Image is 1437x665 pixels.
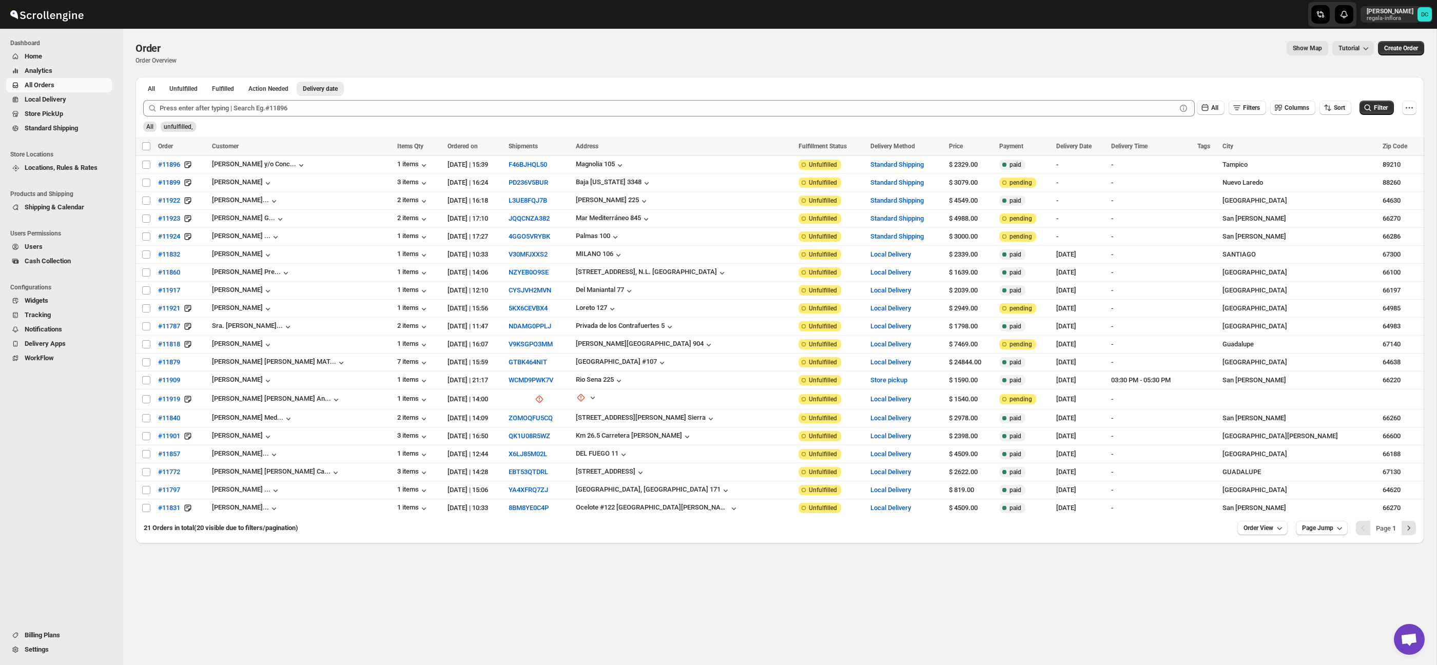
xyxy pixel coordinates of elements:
[212,250,273,260] button: [PERSON_NAME]
[206,82,240,96] button: Fulfilled
[576,304,617,314] button: Loreto 127
[152,410,186,426] button: #11840
[509,376,553,384] button: WCMD9PWK7V
[25,67,52,74] span: Analytics
[509,414,553,422] button: ZOMOQFU5CQ
[509,450,547,458] button: X6LJ85M02L
[212,304,273,314] div: [PERSON_NAME]
[397,304,429,314] button: 1 items
[212,395,341,405] button: [PERSON_NAME] [PERSON_NAME] An...
[397,485,429,496] div: 1 items
[158,431,180,441] span: #11901
[212,485,281,496] button: [PERSON_NAME] ...
[1417,7,1432,22] span: DAVID CORONADO
[397,286,429,296] div: 1 items
[397,414,429,424] button: 2 items
[870,395,911,403] button: Local Delivery
[135,56,177,65] p: Order Overview
[576,178,652,188] button: Baja [US_STATE] 3348
[158,213,180,224] span: #11923
[576,214,651,224] button: Mar Mediterráneo 845
[212,232,281,242] button: [PERSON_NAME] ...
[212,467,341,478] button: [PERSON_NAME] [PERSON_NAME] Ca...
[397,232,429,242] button: 1 items
[576,358,657,365] div: [GEOGRAPHIC_DATA] #107
[576,250,624,260] button: MILANO 106
[576,432,682,439] div: Km 26.5 Carretera [PERSON_NAME]
[1302,524,1333,532] span: Page Jump
[1111,178,1192,188] div: -
[576,286,634,296] button: Del Maniantal 77
[212,268,291,278] button: [PERSON_NAME] Pre...
[158,143,173,150] span: Order
[397,395,429,405] div: 1 items
[152,174,186,191] button: #11899
[1285,104,1309,111] span: Columns
[25,52,42,60] span: Home
[6,49,112,64] button: Home
[1383,143,1407,150] span: Zip Code
[152,336,186,353] button: #11818
[576,376,624,386] button: Rio Sena 225
[158,160,180,170] span: #11896
[212,395,331,402] div: [PERSON_NAME] [PERSON_NAME] An...
[212,340,273,350] div: [PERSON_NAME]
[576,196,639,204] div: [PERSON_NAME] 225
[1243,104,1260,111] span: Filters
[212,414,283,421] div: [PERSON_NAME] Med...
[212,178,273,188] div: [PERSON_NAME]
[576,143,598,150] span: Address
[212,286,273,296] button: [PERSON_NAME]
[576,485,731,496] button: [GEOGRAPHIC_DATA], [GEOGRAPHIC_DATA] 171
[870,143,915,150] span: Delivery Method
[397,358,429,368] div: 7 items
[10,150,116,159] span: Store Locations
[509,179,548,186] button: PD236V5BUR
[1244,524,1273,532] span: Order View
[576,449,618,457] div: DEL FUEGO 11
[25,257,71,265] span: Cash Collection
[448,160,503,170] div: [DATE] | 15:39
[397,178,429,188] button: 3 items
[576,250,613,258] div: MILANO 106
[1270,101,1315,115] button: Columns
[158,321,180,331] span: #11787
[25,110,63,118] span: Store PickUp
[1111,143,1148,150] span: Delivery Time
[25,297,48,304] span: Widgets
[25,81,54,89] span: All Orders
[212,196,269,204] div: [PERSON_NAME]...
[949,178,994,188] div: $ 3079.00
[1197,101,1225,115] button: All
[576,376,614,383] div: Rio Sena 225
[1367,7,1413,15] p: [PERSON_NAME]
[870,161,924,168] button: Standard Shipping
[158,467,180,477] span: #11772
[158,375,180,385] span: #11909
[870,286,911,294] button: Local Delivery
[509,504,549,512] button: 8BM8YE0C4P
[397,340,429,350] div: 1 items
[1222,160,1376,170] div: Tampico
[212,376,273,386] button: [PERSON_NAME]
[152,192,186,209] button: #11922
[152,428,186,444] button: #11901
[397,214,429,224] button: 2 items
[152,318,186,335] button: #11787
[6,628,112,642] button: Billing Plans
[870,197,924,204] button: Standard Shipping
[25,95,66,103] span: Local Delivery
[1367,15,1413,22] p: regala-inflora
[25,311,51,319] span: Tracking
[397,160,429,170] div: 1 items
[142,82,161,96] button: All
[1361,6,1433,23] button: User menu
[576,340,704,347] div: [PERSON_NAME][GEOGRAPHIC_DATA] 904
[212,214,275,222] div: [PERSON_NAME] G...
[212,358,346,368] button: [PERSON_NAME] [PERSON_NAME] MAT...
[397,432,429,442] div: 3 items
[212,432,273,442] div: [PERSON_NAME]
